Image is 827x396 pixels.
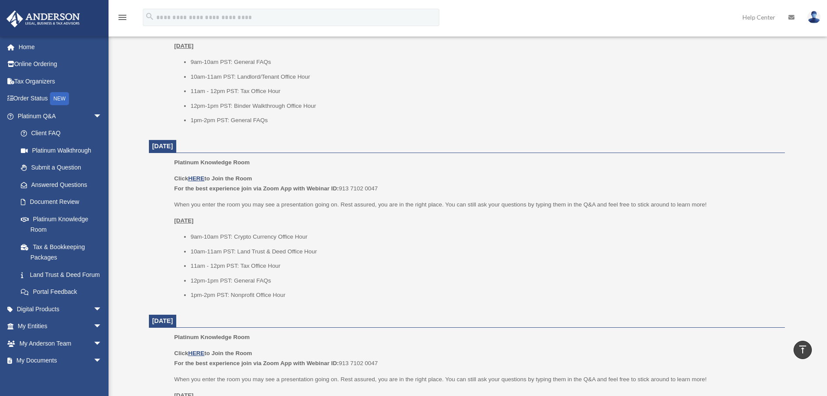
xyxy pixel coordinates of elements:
a: Platinum Walkthrough [12,142,115,159]
li: 9am-10am PST: Crypto Currency Office Hour [191,232,779,242]
a: My Entitiesarrow_drop_down [6,318,115,335]
a: My Documentsarrow_drop_down [6,352,115,369]
a: Portal Feedback [12,283,115,301]
a: HERE [188,175,204,182]
u: [DATE] [174,43,194,49]
li: 10am-11am PST: Land Trust & Deed Office Hour [191,246,779,257]
a: Platinum Q&Aarrow_drop_down [6,107,115,125]
li: 12pm-1pm PST: General FAQs [191,276,779,286]
li: 12pm-1pm PST: Binder Walkthrough Office Hour [191,101,779,111]
i: vertical_align_top [797,344,808,355]
b: For the best experience join via Zoom App with Webinar ID: [174,185,339,192]
div: NEW [50,92,69,105]
b: Click to Join the Room [174,175,252,182]
a: Order StatusNEW [6,90,115,108]
p: 913 7102 0047 [174,348,778,369]
li: 10am-11am PST: Landlord/Tenant Office Hour [191,72,779,82]
a: Tax Organizers [6,73,115,90]
span: Platinum Knowledge Room [174,334,250,340]
i: menu [117,12,128,23]
u: [DATE] [174,217,194,224]
p: 913 7102 0047 [174,173,778,194]
li: 9am-10am PST: General FAQs [191,57,779,67]
span: [DATE] [152,143,173,150]
img: User Pic [807,11,820,23]
a: Online Ordering [6,56,115,73]
a: Tax & Bookkeeping Packages [12,238,115,266]
li: 11am - 12pm PST: Tax Office Hour [191,86,779,97]
li: 11am - 12pm PST: Tax Office Hour [191,261,779,271]
b: Click to Join the Room [174,350,252,356]
a: Answered Questions [12,176,115,193]
li: 1pm-2pm PST: General FAQs [191,115,779,126]
a: Submit a Question [12,159,115,176]
i: search [145,12,155,21]
li: 1pm-2pm PST: Nonprofit Office Hour [191,290,779,300]
b: For the best experience join via Zoom App with Webinar ID: [174,360,339,366]
p: When you enter the room you may see a presentation going on. Rest assured, you are in the right p... [174,200,778,210]
span: Platinum Knowledge Room [174,159,250,166]
a: My Anderson Teamarrow_drop_down [6,335,115,352]
a: HERE [188,350,204,356]
span: arrow_drop_down [93,300,111,318]
a: Home [6,38,115,56]
a: Platinum Knowledge Room [12,210,111,238]
a: Digital Productsarrow_drop_down [6,300,115,318]
a: menu [117,15,128,23]
img: Anderson Advisors Platinum Portal [4,10,82,27]
a: Land Trust & Deed Forum [12,266,115,283]
a: vertical_align_top [794,341,812,359]
span: arrow_drop_down [93,352,111,370]
span: arrow_drop_down [93,335,111,353]
span: [DATE] [152,317,173,324]
span: arrow_drop_down [93,318,111,336]
span: arrow_drop_down [93,107,111,125]
a: Client FAQ [12,125,115,142]
p: When you enter the room you may see a presentation going on. Rest assured, you are in the right p... [174,374,778,385]
a: Document Review [12,193,115,211]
